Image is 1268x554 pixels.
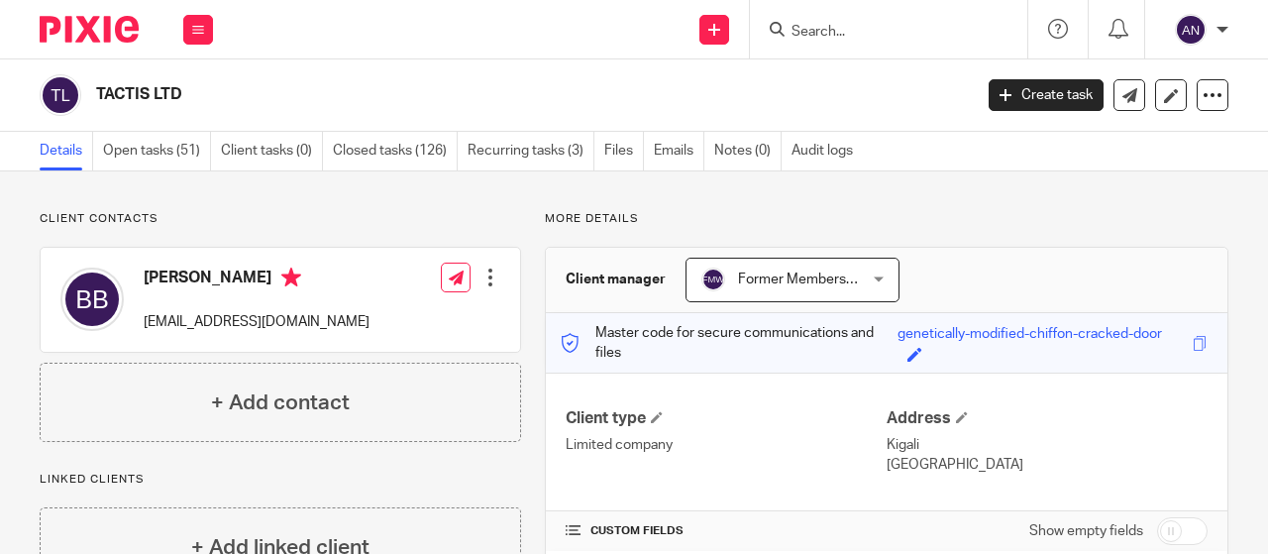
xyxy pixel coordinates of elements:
a: Open tasks (51) [103,132,211,170]
a: Details [40,132,93,170]
input: Search [790,24,968,42]
p: Kigali [887,435,1208,455]
p: Limited company [566,435,887,455]
a: Client tasks (0) [221,132,323,170]
p: Master code for secure communications and files [561,323,898,364]
h4: CUSTOM FIELDS [566,523,887,539]
label: Show empty fields [1029,521,1143,541]
a: Files [604,132,644,170]
p: Client contacts [40,211,521,227]
a: Notes (0) [714,132,782,170]
h4: + Add contact [211,388,350,418]
img: svg%3E [701,268,725,291]
a: Closed tasks (126) [333,132,458,170]
img: svg%3E [40,74,81,116]
span: Former Members' Work [738,273,883,286]
h2: TACTIS LTD [96,84,787,105]
i: Primary [281,268,301,287]
p: [EMAIL_ADDRESS][DOMAIN_NAME] [144,312,370,332]
img: svg%3E [1175,14,1207,46]
h4: [PERSON_NAME] [144,268,370,292]
a: Create task [989,79,1104,111]
a: Recurring tasks (3) [468,132,594,170]
h3: Client manager [566,270,666,289]
div: genetically-modified-chiffon-cracked-door [898,324,1162,347]
p: More details [545,211,1228,227]
a: Audit logs [792,132,863,170]
img: svg%3E [60,268,124,331]
a: Emails [654,132,704,170]
h4: Address [887,408,1208,429]
img: Pixie [40,16,139,43]
p: [GEOGRAPHIC_DATA] [887,455,1208,475]
p: Linked clients [40,472,521,488]
h4: Client type [566,408,887,429]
